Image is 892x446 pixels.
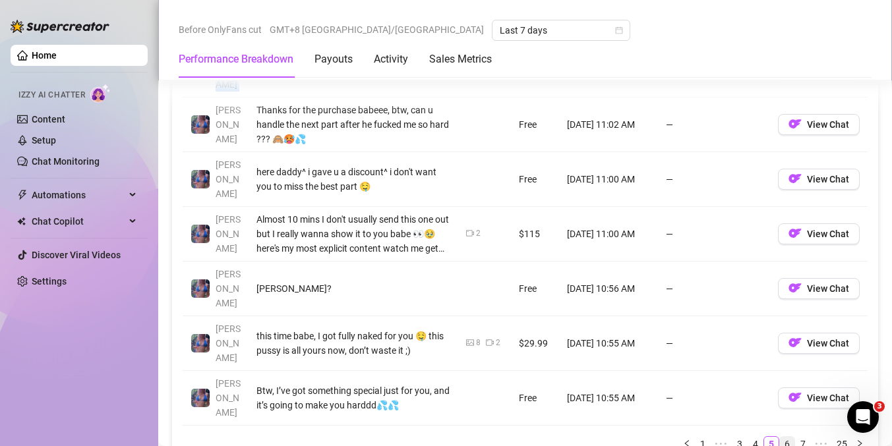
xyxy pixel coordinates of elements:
a: OFView Chat [778,395,860,406]
div: Activity [374,51,408,67]
button: OFView Chat [778,169,860,190]
a: Settings [32,276,67,287]
td: Free [511,152,559,207]
div: 2 [476,227,481,240]
td: $29.99 [511,316,559,371]
span: [PERSON_NAME] [216,323,241,363]
span: 3 [874,401,885,412]
a: Home [32,50,57,61]
button: OFView Chat [778,223,860,244]
td: Free [511,98,559,152]
span: picture [466,339,474,347]
button: OFView Chat [778,278,860,299]
button: OFView Chat [778,333,860,354]
button: OFView Chat [778,114,860,135]
span: [PERSON_NAME] [216,159,241,199]
img: Chat Copilot [17,217,26,226]
div: here daddy^ i gave u a discount^ i don't want you to miss the best part 🤤 [256,165,450,194]
span: Last 7 days [500,20,622,40]
td: [DATE] 10:56 AM [559,262,658,316]
div: 2 [496,337,500,349]
img: Jaylie [191,170,210,188]
img: Jaylie [191,279,210,298]
td: Free [511,371,559,426]
div: this time babe, I got fully naked for you 🤤 this pussy is all yours now, don’t waste it ;) [256,329,450,358]
a: OFView Chat [778,122,860,132]
div: Thanks for the purchase babeee, btw, can u handle the next part after he fucked me so hard ??? 🙈🥵💦 [256,103,450,146]
span: Izzy AI Chatter [18,89,85,101]
span: View Chat [807,393,849,403]
td: [DATE] 11:02 AM [559,98,658,152]
a: OFView Chat [778,341,860,351]
span: View Chat [807,174,849,184]
span: thunderbolt [17,190,28,200]
img: OF [788,281,802,294]
span: [PERSON_NAME] [216,105,241,144]
td: [DATE] 10:55 AM [559,371,658,426]
div: Almost 10 mins I don't usually send this one out but I really wanna show it to you babe 👀🥹 here's... [256,212,450,256]
img: OF [788,172,802,185]
td: — [658,262,770,316]
span: View Chat [807,283,849,294]
div: Sales Metrics [429,51,492,67]
td: — [658,371,770,426]
span: Chat Copilot [32,211,125,232]
span: View Chat [807,338,849,348]
img: Jaylie [191,115,210,134]
img: OF [788,117,802,130]
td: — [658,152,770,207]
a: Chat Monitoring [32,156,100,167]
td: — [658,316,770,371]
img: Jaylie [191,225,210,243]
span: View Chat [807,119,849,130]
td: Free [511,262,559,316]
iframe: Intercom live chat [847,401,879,433]
span: video-camera [486,339,494,347]
span: calendar [615,26,623,34]
img: AI Chatter [90,84,111,103]
div: Btw, I’ve got something special just for you, and it’s going to make you harddd💦💦 [256,383,450,412]
span: [PERSON_NAME] [216,269,241,308]
span: Before OnlyFans cut [179,20,262,40]
span: video-camera [466,229,474,237]
img: logo-BBDzfeDw.svg [11,20,109,33]
div: 8 [476,337,481,349]
div: [PERSON_NAME]? [256,281,450,296]
img: OF [788,336,802,349]
td: — [658,207,770,262]
a: OFView Chat [778,286,860,296]
div: Payouts [314,51,353,67]
img: Jaylie [191,334,210,352]
a: Setup [32,135,56,146]
a: OFView Chat [778,177,860,187]
td: [DATE] 11:00 AM [559,152,658,207]
a: Content [32,114,65,125]
span: [PERSON_NAME] [216,50,241,90]
td: — [658,98,770,152]
td: [DATE] 11:00 AM [559,207,658,262]
span: [PERSON_NAME] [216,214,241,254]
span: GMT+8 [GEOGRAPHIC_DATA]/[GEOGRAPHIC_DATA] [270,20,484,40]
td: $115 [511,207,559,262]
img: Jaylie [191,389,210,407]
span: Automations [32,184,125,206]
div: Performance Breakdown [179,51,293,67]
span: View Chat [807,229,849,239]
img: OF [788,227,802,240]
a: OFView Chat [778,231,860,242]
td: [DATE] 10:55 AM [559,316,658,371]
button: OFView Chat [778,387,860,408]
img: OF [788,391,802,404]
a: Discover Viral Videos [32,250,121,260]
span: [PERSON_NAME] [216,378,241,418]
